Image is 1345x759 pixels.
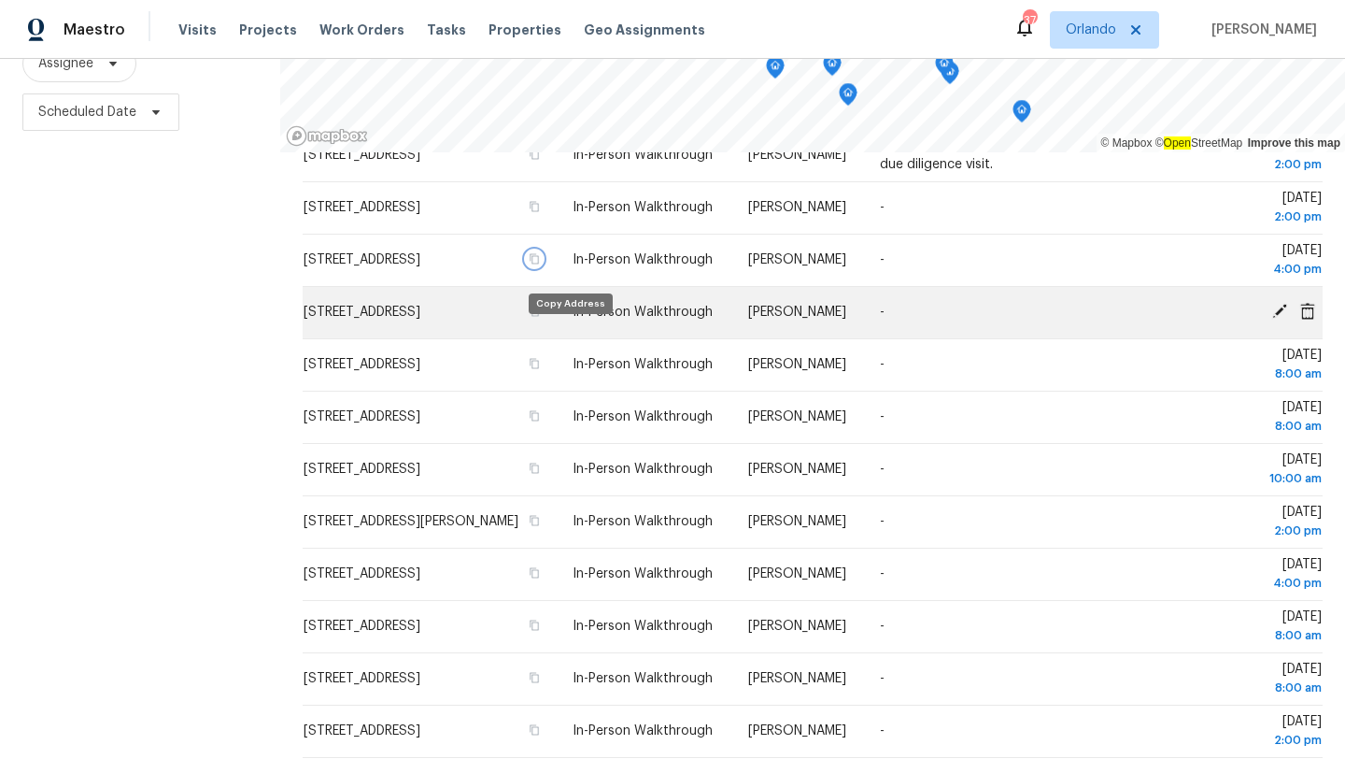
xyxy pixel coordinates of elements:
span: [DATE] [1186,610,1322,645]
span: Projects [239,21,297,39]
span: [PERSON_NAME] [748,149,846,162]
span: Visits [178,21,217,39]
span: [PERSON_NAME] [748,253,846,266]
span: - [880,201,885,214]
span: In-Person Walkthrough [573,253,713,266]
span: [DATE] [1186,506,1322,540]
span: [STREET_ADDRESS] [304,567,420,580]
span: In-Person Walkthrough [573,724,713,738]
div: 2:00 pm [1186,208,1322,226]
span: - [880,672,885,685]
span: Cancel [1294,303,1322,320]
button: Copy Address [526,512,543,529]
a: Mapbox [1101,136,1153,150]
span: [DATE] [1186,349,1322,383]
div: 2:00 pm [1186,731,1322,750]
span: [STREET_ADDRESS][PERSON_NAME] [304,515,518,528]
span: [STREET_ADDRESS] [304,463,420,476]
button: Copy Address [526,617,543,634]
span: [DATE] [1186,244,1322,279]
span: [PERSON_NAME] [1204,21,1317,39]
span: [DATE] [1186,192,1322,226]
button: Copy Address [526,669,543,686]
span: Tasks [427,23,466,36]
span: Properties [488,21,561,39]
span: In-Person Walkthrough [573,306,713,319]
span: [DATE] [1186,558,1322,593]
a: Mapbox homepage [286,125,368,147]
span: In-Person Walkthrough [573,201,713,214]
div: 4:00 pm [1186,574,1322,593]
span: [DATE] [1186,139,1322,174]
button: Copy Address [526,355,543,372]
span: - [880,567,885,580]
span: Orlando [1066,21,1116,39]
span: In-Person Walkthrough [573,358,713,371]
div: 8:00 am [1186,679,1322,697]
span: [PERSON_NAME] [748,463,846,476]
div: 4:00 pm [1186,260,1322,279]
span: - [880,724,885,738]
div: Map marker [839,83,857,112]
span: [PERSON_NAME] [748,515,846,528]
div: 37 [1023,11,1036,30]
span: Work Orders [319,21,404,39]
span: In-Person Walkthrough [573,410,713,423]
div: Map marker [935,53,954,82]
span: - [880,463,885,476]
span: - [880,410,885,423]
span: [STREET_ADDRESS] [304,672,420,685]
span: [STREET_ADDRESS] [304,358,420,371]
button: Copy Address [526,198,543,215]
a: Improve this map [1248,136,1340,150]
span: In-Person Walkthrough [573,515,713,528]
span: In-Person Walkthrough [573,672,713,685]
span: [PERSON_NAME] [748,672,846,685]
span: [STREET_ADDRESS] [304,724,420,738]
span: [PERSON_NAME] [748,358,846,371]
button: Copy Address [526,146,543,163]
span: [DATE] [1186,453,1322,488]
span: [STREET_ADDRESS] [304,201,420,214]
div: 8:00 am [1186,626,1322,645]
div: 8:00 am [1186,417,1322,436]
span: - [880,253,885,266]
span: In-Person Walkthrough [573,620,713,633]
button: Copy Address [526,722,543,738]
button: Copy Address [526,460,543,477]
a: OpenStreetMap [1155,136,1243,150]
span: In-Person Walkthrough [573,149,713,162]
div: 2:00 pm [1186,522,1322,540]
span: [PERSON_NAME] [748,620,846,633]
span: In-Person Walkthrough [573,463,713,476]
span: [PERSON_NAME] [748,724,846,738]
span: [STREET_ADDRESS] [304,253,420,266]
span: - [880,358,885,371]
span: [STREET_ADDRESS] [304,149,420,162]
span: Assignee [38,54,93,73]
span: [DATE] [1186,663,1322,697]
div: 8:00 am [1186,365,1322,383]
div: 2:00 pm [1186,155,1322,174]
span: Geo Assignments [584,21,705,39]
span: Edit [1266,303,1294,320]
span: [PERSON_NAME] [748,410,846,423]
div: Map marker [766,56,785,85]
span: [PERSON_NAME] [748,306,846,319]
span: - [880,620,885,633]
span: [DATE] [1186,401,1322,436]
div: Map marker [823,53,842,82]
span: [STREET_ADDRESS] [304,306,420,319]
button: Copy Address [526,251,543,267]
span: [STREET_ADDRESS] [304,410,420,423]
span: [PERSON_NAME] [748,567,846,580]
div: Map marker [1012,100,1031,129]
ah_el_jm_1744035306855: Open [1164,136,1191,150]
span: - [880,515,885,528]
span: In-Person Walkthrough [573,567,713,580]
span: - [880,306,885,319]
div: 10:00 am [1186,469,1322,488]
span: [DATE] [1186,715,1322,750]
span: Maestro [64,21,125,39]
span: [STREET_ADDRESS] [304,620,420,633]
